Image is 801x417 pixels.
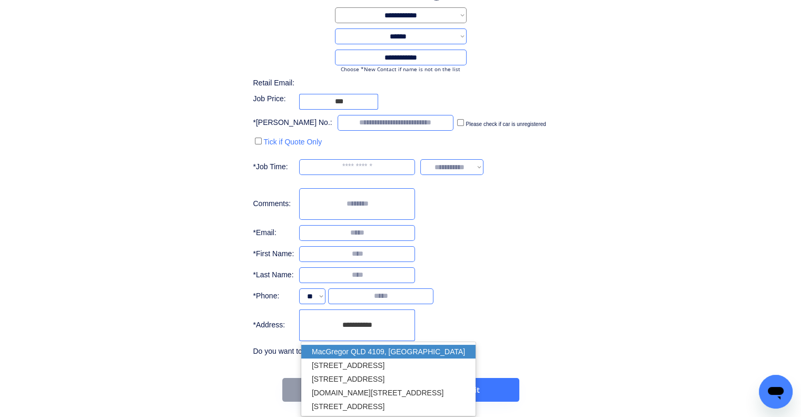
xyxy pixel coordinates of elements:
div: *Address: [253,320,294,331]
label: Please check if car is unregistered [466,121,546,127]
div: Retail Email: [253,78,305,89]
div: *First Name: [253,249,294,259]
div: *Email: [253,228,294,238]
p: [STREET_ADDRESS] [301,400,476,413]
iframe: Button to launch messaging window [759,375,793,409]
button: ← Back [282,378,361,402]
label: Tick if Quote Only [263,138,322,146]
div: Job Price: [253,94,294,104]
div: *[PERSON_NAME] No.: [253,118,332,128]
div: *Phone: [253,291,294,302]
p: [STREET_ADDRESS] [301,358,476,372]
div: Comments: [253,199,294,209]
div: Choose *New Contact if name is not on the list [335,65,467,73]
div: *Job Time: [253,162,294,172]
div: *Last Name: [253,270,294,280]
p: MacGregor QLD 4109, [GEOGRAPHIC_DATA] [301,345,476,358]
div: Do you want to book job at a different address? [253,346,415,357]
p: [STREET_ADDRESS] [301,372,476,386]
p: [DOMAIN_NAME][STREET_ADDRESS] [301,386,476,400]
